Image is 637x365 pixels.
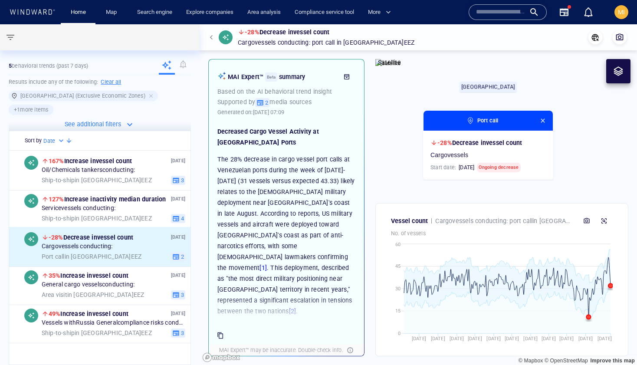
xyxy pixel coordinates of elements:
[101,78,121,86] h6: Clear all
[42,243,113,251] span: Cargo vessels conducting:
[459,163,474,172] h6: [DATE]
[217,97,355,107] p: Supported by media sources
[217,86,355,97] p: Based on the AI behavioral trend insight
[378,57,401,68] p: Satellite
[14,105,48,114] h6: + 1 more items
[49,234,63,241] span: -28%
[245,29,259,36] span: -28%
[180,215,184,223] span: 4
[20,92,145,100] h6: [GEOGRAPHIC_DATA] (Exclusive Economic Zones)
[228,72,337,82] p: MAI Expert™ summary
[171,272,185,280] p: [DATE]
[468,336,482,342] tspan: [DATE]
[9,62,12,69] strong: 5
[42,291,67,298] span: Area visit
[312,37,335,48] span: Port call
[49,272,128,279] span: Increase in vessel count
[364,5,398,20] button: More
[42,215,75,222] span: Ship-to-ship
[65,118,135,131] button: See additional filters
[600,326,630,358] iframe: Chat
[42,329,152,337] span: in [GEOGRAPHIC_DATA] EEZ
[505,336,519,342] tspan: [DATE]
[42,281,135,289] span: General cargo vessels conducting:
[171,252,185,262] button: 2
[509,217,532,224] span: Port call
[65,119,121,129] p: See additional filters
[171,310,185,318] p: [DATE]
[183,5,237,20] a: Explore companies
[64,5,92,20] button: Home
[180,291,184,299] span: 3
[180,177,184,184] span: 3
[542,336,556,342] tspan: [DATE]
[200,24,637,365] canvas: Map
[431,336,445,342] tspan: [DATE]
[244,5,284,20] a: Area analysis
[519,358,543,364] a: Mapbox
[590,358,635,364] a: Map feedback
[578,336,593,342] tspan: [DATE]
[42,215,152,223] span: in [GEOGRAPHIC_DATA] EEZ
[134,5,176,20] a: Search engine
[180,329,184,337] span: 3
[42,205,115,213] span: Service vessels conducting:
[42,253,141,261] span: in [GEOGRAPHIC_DATA] EEZ
[255,98,269,108] button: 2
[265,72,277,82] div: Beta
[180,253,184,261] span: 2
[217,108,284,117] p: Generated on:
[264,99,268,107] span: 2
[450,336,464,342] tspan: [DATE]
[9,91,158,101] div: [GEOGRAPHIC_DATA] (Exclusive Economic Zones)
[202,352,240,362] a: Mapbox logo
[375,59,401,68] img: satellite
[171,290,185,300] button: 3
[486,336,501,342] tspan: [DATE]
[477,163,520,172] span: Ongoing decrease
[42,177,75,184] span: Ship-to-ship
[583,7,594,17] div: Notification center
[435,216,571,226] p: Cargo vessels conducting: in [GEOGRAPHIC_DATA] EEZ
[49,158,64,164] span: 167%
[171,176,185,185] button: 3
[412,336,426,342] tspan: [DATE]
[291,5,358,20] button: Compliance service tool
[99,5,127,20] button: Map
[217,126,355,148] h2: Decreased Cargo Vessel Activity at [GEOGRAPHIC_DATA] Ports
[9,62,88,70] p: behavioral trends (Past 7 days)
[259,264,267,271] a: [1]
[391,216,428,226] p: Vessel count
[289,308,296,315] a: [2]
[171,214,185,224] button: 4
[42,167,135,174] span: Oil/Chemicals tankers conducting:
[395,263,401,269] tspan: 45
[43,137,55,145] h6: Date
[43,137,66,145] div: Date
[42,319,185,327] span: Vessels with Russia General compliance risks conducting:
[49,158,132,164] span: Increase in vessel count
[217,345,345,356] div: MAI Expert™ may be inaccurate. Double-check info.
[49,272,61,279] span: 35%
[25,136,42,145] h6: Sort by
[618,9,625,16] span: MI
[238,37,415,48] p: Cargo vessels conducting: in [GEOGRAPHIC_DATA] EEZ
[49,310,128,317] span: Increase in vessel count
[545,358,588,364] a: OpenStreetMap
[171,233,185,242] p: [DATE]
[395,286,401,292] tspan: 30
[171,329,185,338] button: 3
[42,329,75,336] span: Ship-to-ship
[430,163,521,172] h6: Start date:
[102,5,123,20] a: Map
[523,336,538,342] tspan: [DATE]
[368,7,391,17] span: More
[477,116,499,125] span: Port call
[49,310,61,317] span: 49%
[430,151,468,159] span: Cargo vessels
[67,5,89,20] a: Home
[245,29,329,36] span: Decrease in vessel count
